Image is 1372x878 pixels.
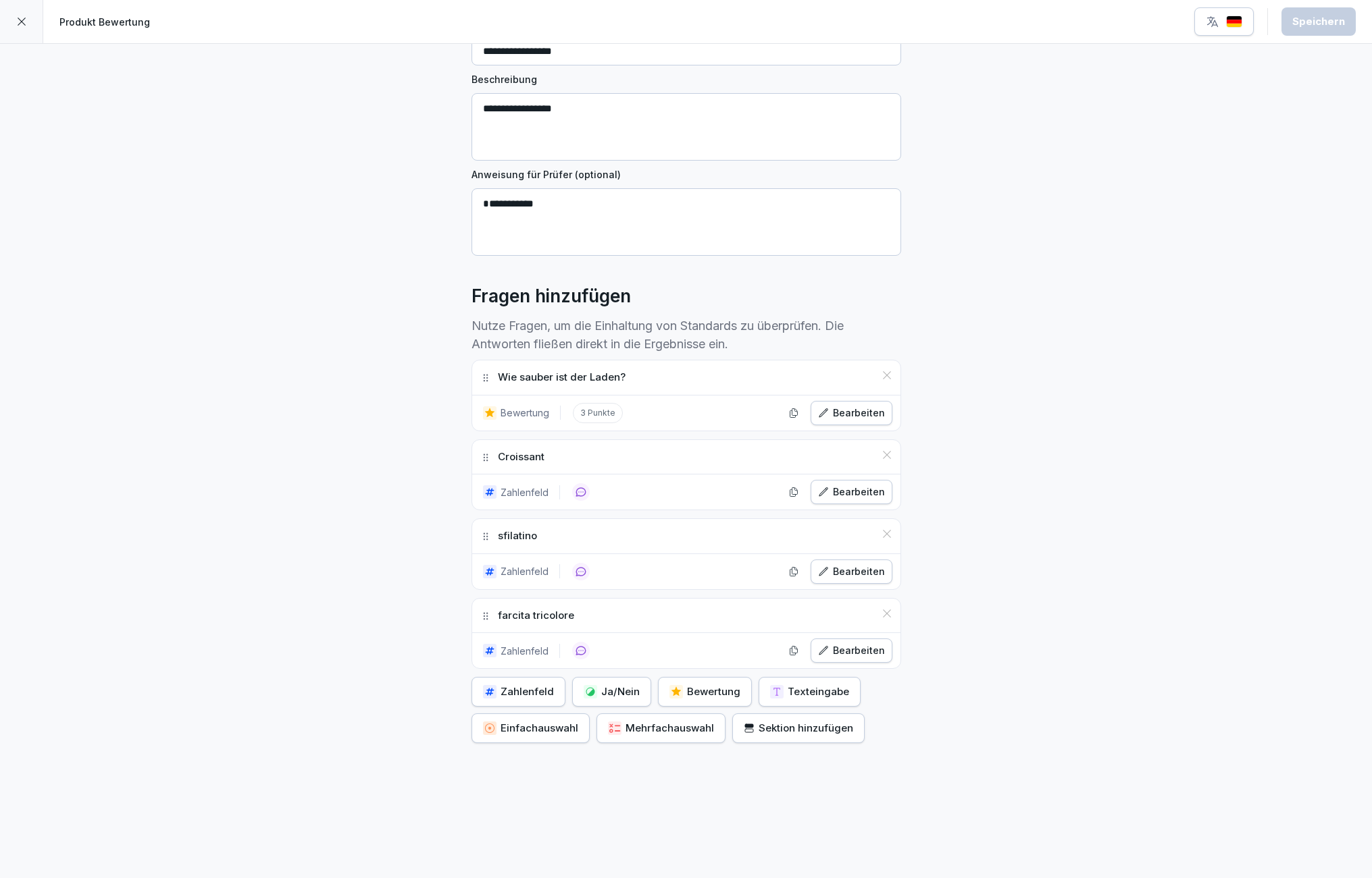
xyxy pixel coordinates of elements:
[572,677,651,707] button: Ja/Nein
[472,72,901,86] label: Beschreibung
[818,564,885,579] div: Bearbeiten
[59,15,150,29] p: Produkt Bewertung
[498,608,574,624] p: farcita tricolore
[744,721,853,736] div: Sektion hinzufügen
[501,644,549,658] p: Zahlenfeld
[1281,7,1356,36] button: Speichern
[818,485,885,499] div: Bearbeiten
[811,638,892,663] button: Bearbeiten
[811,401,892,425] button: Bearbeiten
[596,713,726,743] button: Mehrfachauswahl
[472,283,631,310] h2: Fragen hinzufügen
[472,677,565,707] button: Zahlenfeld
[818,643,885,658] div: Bearbeiten
[669,684,740,699] div: Bewertung
[818,406,885,420] div: Bearbeiten
[573,403,623,423] p: 3 Punkte
[498,528,537,544] p: sfilatino
[472,167,901,182] label: Anweisung für Prüfer (optional)
[501,564,549,578] p: Zahlenfeld
[811,480,892,504] button: Bearbeiten
[584,684,640,699] div: Ja/Nein
[498,449,544,465] p: Croissant
[501,485,549,499] p: Zahlenfeld
[1226,16,1242,28] img: de.svg
[770,684,849,699] div: Texteingabe
[472,317,901,353] p: Nutze Fragen, um die Einhaltung von Standards zu überprüfen. Die Antworten fließen direkt in die ...
[498,370,626,385] p: Wie sauber ist der Laden?
[483,684,554,699] div: Zahlenfeld
[759,677,861,707] button: Texteingabe
[472,713,590,743] button: Einfachauswahl
[501,406,549,420] p: Bewertung
[811,559,892,584] button: Bearbeiten
[608,721,714,736] div: Mehrfachauswahl
[483,721,578,736] div: Einfachauswahl
[1292,14,1345,29] div: Speichern
[658,677,752,707] button: Bewertung
[732,713,865,743] button: Sektion hinzufügen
